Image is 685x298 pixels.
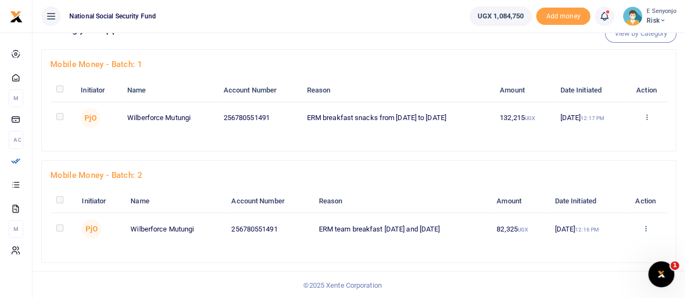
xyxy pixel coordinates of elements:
th: Account Number [217,79,301,102]
span: PjO [82,219,101,239]
small: UGX [518,227,528,233]
li: Ac [9,131,23,149]
a: logo-small logo-large logo-large [10,12,23,20]
h4: Mobile Money - batch: 2 [50,169,667,181]
img: logo-small [10,10,23,23]
th: Action [625,79,667,102]
a: Add money [536,11,590,19]
th: Date Initiated [549,190,624,213]
small: E senyonjo [647,7,676,16]
a: UGX 1,084,750 [469,6,532,26]
th: Name [121,79,218,102]
th: Initiator [76,190,125,213]
span: Risk [647,16,676,25]
span: Add money [536,8,590,25]
th: Reason [312,190,491,213]
small: 12:17 PM [580,115,604,121]
span: PjO [81,108,100,128]
td: [DATE] [554,102,625,134]
th: Account Number [225,190,312,213]
td: 256780551491 [225,213,312,245]
td: 82,325 [491,213,549,245]
td: 256780551491 [217,102,301,134]
td: ERM breakfast snacks from [DATE] to [DATE] [301,102,493,134]
li: M [9,220,23,238]
li: M [9,89,23,107]
small: 12:16 PM [575,227,599,233]
h4: Mobile Money - batch: 1 [50,58,667,70]
iframe: Intercom live chat [648,261,674,287]
span: UGX 1,084,750 [478,11,524,22]
td: ERM team breakfast [DATE] and [DATE] [312,213,491,245]
img: profile-user [623,6,642,26]
li: Toup your wallet [536,8,590,25]
a: profile-user E senyonjo Risk [623,6,676,26]
th: Action [624,190,667,213]
li: Wallet ballance [465,6,536,26]
th: Name [125,190,225,213]
td: [DATE] [549,213,624,245]
span: 1 [670,261,679,270]
small: UGX [525,115,535,121]
td: Wilberforce Mutungi [125,213,225,245]
th: Amount [491,190,549,213]
span: National Social Security Fund [65,11,160,21]
td: 132,215 [494,102,554,134]
th: Amount [494,79,554,102]
a: View by category [605,24,676,43]
td: Wilberforce Mutungi [121,102,218,134]
th: Initiator [75,79,121,102]
th: Date Initiated [554,79,625,102]
th: Reason [301,79,493,102]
